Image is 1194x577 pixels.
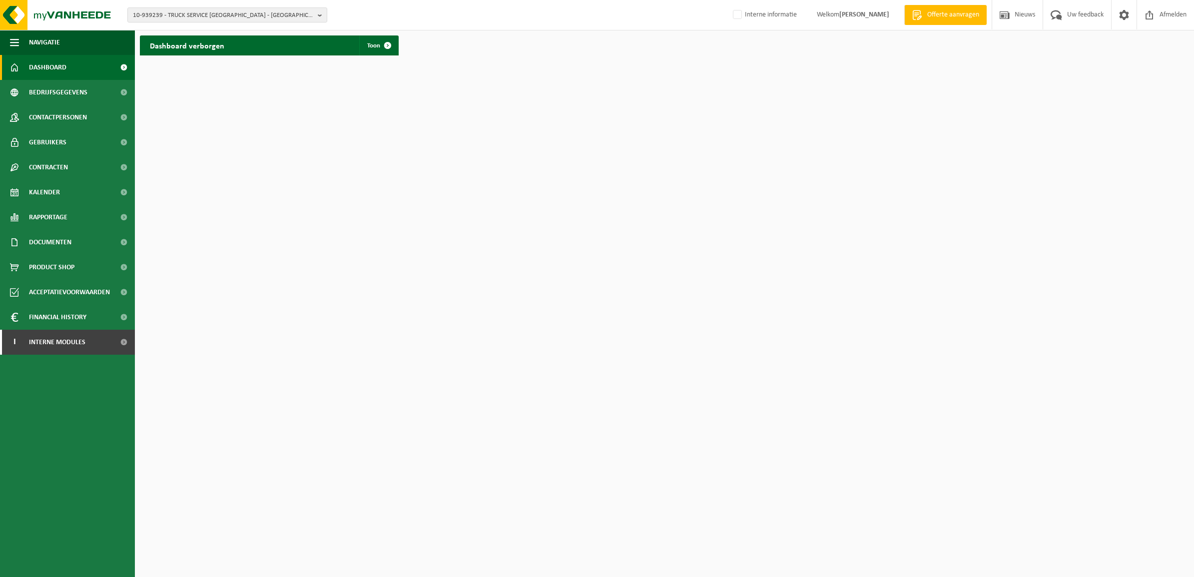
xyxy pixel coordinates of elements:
span: Kalender [29,180,60,205]
span: Rapportage [29,205,67,230]
h2: Dashboard verborgen [140,35,234,55]
span: Gebruikers [29,130,66,155]
span: Offerte aanvragen [925,10,982,20]
span: Contactpersonen [29,105,87,130]
span: Navigatie [29,30,60,55]
button: 10-939239 - TRUCK SERVICE [GEOGRAPHIC_DATA] - [GEOGRAPHIC_DATA] [127,7,327,22]
span: Dashboard [29,55,66,80]
span: Contracten [29,155,68,180]
span: Interne modules [29,330,85,355]
span: Bedrijfsgegevens [29,80,87,105]
span: 10-939239 - TRUCK SERVICE [GEOGRAPHIC_DATA] - [GEOGRAPHIC_DATA] [133,8,314,23]
a: Toon [359,35,398,55]
span: Acceptatievoorwaarden [29,280,110,305]
a: Offerte aanvragen [904,5,987,25]
span: Toon [367,42,380,49]
span: Documenten [29,230,71,255]
label: Interne informatie [731,7,797,22]
span: I [10,330,19,355]
span: Product Shop [29,255,74,280]
span: Financial History [29,305,86,330]
strong: [PERSON_NAME] [839,11,889,18]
